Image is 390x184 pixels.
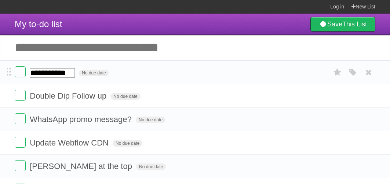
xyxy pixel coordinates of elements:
label: Done [15,160,26,171]
span: [PERSON_NAME] at the top [30,162,134,171]
a: SaveThis List [310,17,375,32]
label: Done [15,137,26,148]
label: Done [15,113,26,124]
span: Double Dip Follow up [30,91,108,100]
span: No due date [136,117,165,123]
span: No due date [136,163,166,170]
b: This List [342,21,367,28]
label: Done [15,66,26,77]
span: WhatsApp promo message? [30,115,134,124]
label: Done [15,90,26,101]
label: Star task [331,66,345,78]
span: No due date [110,93,140,100]
span: Update Webflow CDN [30,138,110,147]
span: My to-do list [15,19,62,29]
span: No due date [79,70,109,76]
span: No due date [113,140,142,147]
